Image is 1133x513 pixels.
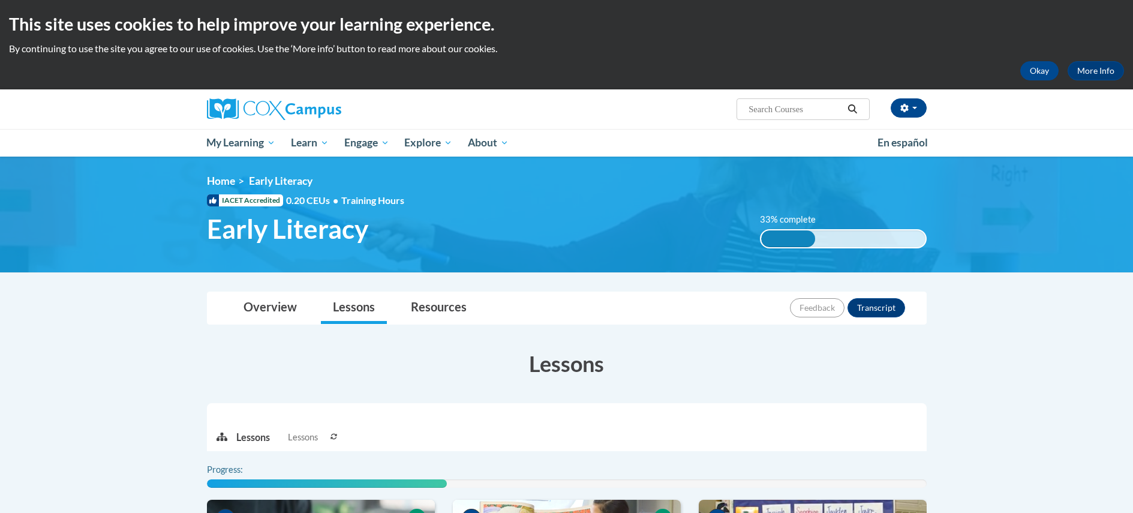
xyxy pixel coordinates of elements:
[236,431,270,444] p: Lessons
[1020,61,1059,80] button: Okay
[207,213,368,245] span: Early Literacy
[344,136,389,150] span: Engage
[399,292,479,324] a: Resources
[760,213,829,226] label: 33% complete
[761,230,815,247] div: 33% complete
[206,136,275,150] span: My Learning
[790,298,845,317] button: Feedback
[286,194,341,207] span: 0.20 CEUs
[877,136,928,149] span: En español
[291,136,329,150] span: Learn
[848,298,905,317] button: Transcript
[9,42,1124,55] p: By continuing to use the site you agree to our use of cookies. Use the ‘More info’ button to read...
[207,98,341,120] img: Cox Campus
[460,129,516,157] a: About
[843,102,861,116] button: Search
[232,292,309,324] a: Overview
[336,129,397,157] a: Engage
[333,194,338,206] span: •
[283,129,336,157] a: Learn
[341,194,404,206] span: Training Hours
[249,175,312,187] span: Early Literacy
[404,136,452,150] span: Explore
[207,463,276,476] label: Progress:
[207,194,283,206] span: IACET Accredited
[747,102,843,116] input: Search Courses
[207,175,235,187] a: Home
[468,136,509,150] span: About
[870,130,936,155] a: En español
[207,98,435,120] a: Cox Campus
[288,431,318,444] span: Lessons
[9,12,1124,36] h2: This site uses cookies to help improve your learning experience.
[199,129,284,157] a: My Learning
[321,292,387,324] a: Lessons
[1068,61,1124,80] a: More Info
[396,129,460,157] a: Explore
[207,349,927,379] h3: Lessons
[891,98,927,118] button: Account Settings
[189,129,945,157] div: Main menu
